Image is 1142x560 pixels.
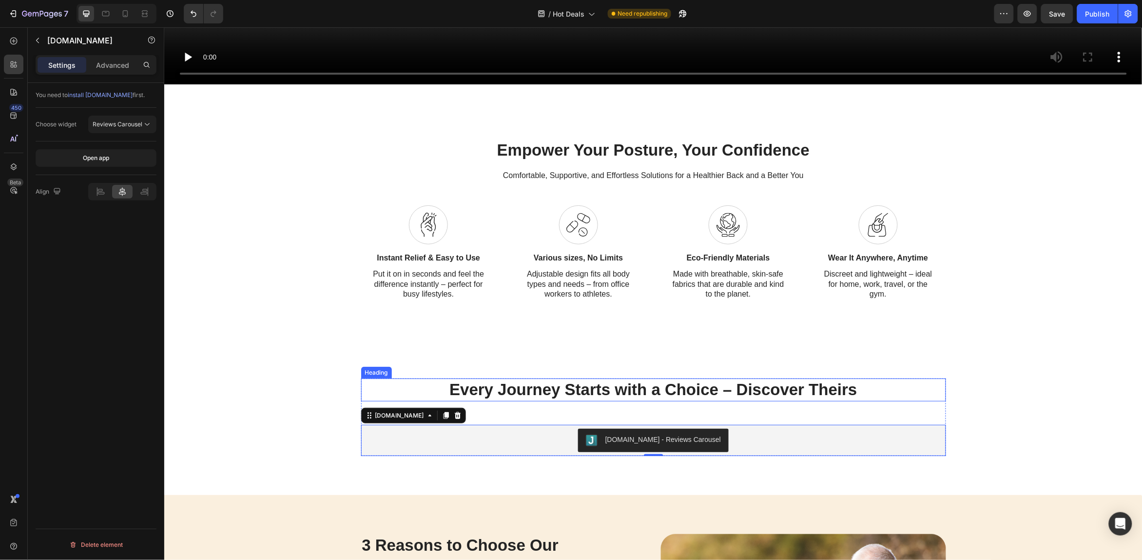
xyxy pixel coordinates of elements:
span: Hot Deals [553,9,584,19]
p: Instant Relief & Easy to Use [206,226,323,236]
div: [DOMAIN_NAME] - Reviews Carousel [441,407,557,418]
span: Need republishing [618,9,667,18]
div: Open app [83,154,109,162]
p: Various sizes, No Limits [355,226,473,236]
div: Delete element [69,539,123,551]
h2: Every Journey Starts with a Choice – Discover Theirs [197,351,782,374]
div: Heading [199,341,226,350]
button: 7 [4,4,73,23]
span: Reviews Carousel [93,120,142,128]
button: Open app [36,149,156,167]
span: / [548,9,551,19]
h2: 3 Reasons to Choose Our Posture Corrector [197,507,459,551]
div: 450 [9,104,23,112]
button: Judge.me - Reviews Carousel [414,401,564,425]
div: Undo/Redo [184,4,223,23]
div: Beta [7,179,23,186]
p: Discreet and lightweight – ideal for home, work, travel, or the gym. [655,242,773,272]
p: Put it on in seconds and feel the difference instantly – perfect for busy lifestyles. [206,242,323,272]
div: [DOMAIN_NAME] [209,384,262,393]
p: Adjustable design fits all body types and needs – from office workers to athletes. [355,242,473,272]
button: Reviews Carousel [88,116,156,133]
p: Wear It Anywhere, Anytime [655,226,773,236]
img: Judgeme.png [422,407,433,419]
div: Open Intercom Messenger [1109,512,1132,536]
p: 7 [64,8,68,20]
div: Choose widget [36,120,77,129]
h2: Empower Your Posture, Your Confidence [197,112,782,135]
button: Publish [1077,4,1118,23]
button: Delete element [36,537,156,553]
p: Eco-Friendly Materials [505,226,623,236]
p: Advanced [96,60,129,70]
div: Align [36,185,63,199]
p: Judge.me [47,35,130,46]
span: install [DOMAIN_NAME] [68,91,133,99]
p: Made with breathable, skin-safe fabrics that are durable and kind to the planet. [505,242,623,272]
span: Save [1049,10,1065,18]
button: Save [1041,4,1073,23]
p: Comfortable, Supportive, and Effortless Solutions for a Healthier Back and a Better You [198,143,781,154]
p: Settings [48,60,76,70]
div: Publish [1085,9,1110,19]
div: You need to first. [36,91,156,100]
